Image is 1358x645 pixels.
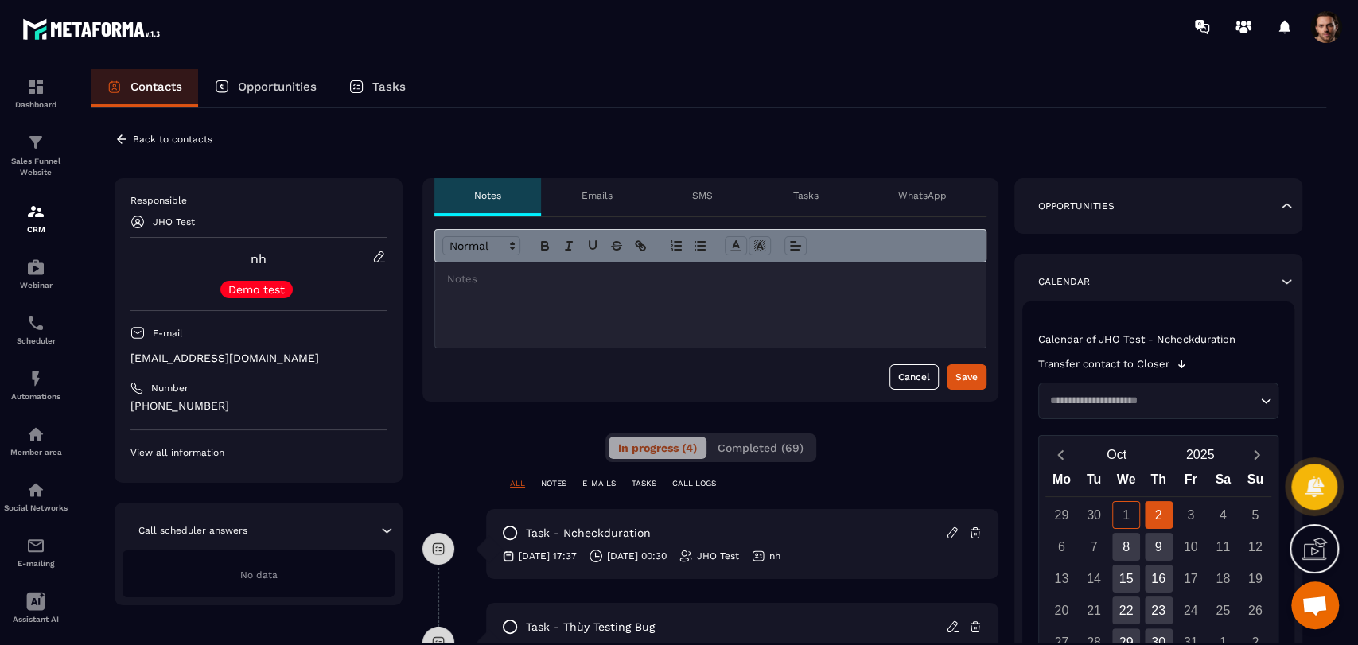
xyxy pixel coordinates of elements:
[198,69,333,107] a: Opportunities
[1241,565,1269,593] div: 19
[692,189,713,202] p: SMS
[91,69,198,107] a: Contacts
[1145,501,1173,529] div: 2
[4,392,68,401] p: Automations
[1209,501,1237,529] div: 4
[792,189,818,202] p: Tasks
[1177,501,1204,529] div: 3
[4,413,68,468] a: automationsautomationsMember area
[4,301,68,357] a: schedulerschedulerScheduler
[1080,501,1107,529] div: 30
[26,313,45,332] img: scheduler
[151,382,189,394] p: Number
[228,284,285,295] p: Demo test
[4,336,68,345] p: Scheduler
[4,281,68,289] p: Webinar
[1112,501,1140,529] div: 1
[4,448,68,457] p: Member area
[1045,393,1256,409] input: Search for option
[582,478,616,489] p: E-MAILS
[26,425,45,444] img: automations
[1158,441,1242,468] button: Open years overlay
[526,526,651,541] p: task - Ncheckduration
[618,441,697,454] span: In progress (4)
[607,550,667,562] p: [DATE] 00:30
[130,80,182,94] p: Contacts
[1038,358,1169,371] p: Transfer contact to Closer
[26,536,45,555] img: email
[1291,581,1339,629] div: Mở cuộc trò chuyện
[1038,200,1115,212] p: Opportunities
[1038,383,1278,419] div: Search for option
[1142,468,1175,496] div: Th
[153,216,195,227] p: JHO Test
[1241,501,1269,529] div: 5
[1239,468,1271,496] div: Su
[955,369,978,385] div: Save
[1242,444,1271,465] button: Next month
[1207,468,1239,496] div: Sa
[889,364,939,390] button: Cancel
[26,202,45,221] img: formation
[1145,565,1173,593] div: 16
[1110,468,1142,496] div: We
[1045,468,1078,496] div: Mo
[4,156,68,178] p: Sales Funnel Website
[672,478,716,489] p: CALL LOGS
[632,478,656,489] p: TASKS
[541,478,566,489] p: NOTES
[133,134,212,145] p: Back to contacts
[947,364,986,390] button: Save
[130,351,387,366] p: [EMAIL_ADDRESS][DOMAIN_NAME]
[1048,501,1076,529] div: 29
[609,437,706,459] button: In progress (4)
[4,121,68,190] a: formationformationSales Funnel Website
[1177,533,1204,561] div: 10
[130,194,387,207] p: Responsible
[1209,596,1237,624] div: 25
[1048,596,1076,624] div: 20
[26,133,45,152] img: formation
[251,251,267,266] a: nh
[4,468,68,524] a: social-networksocial-networkSocial Networks
[898,189,947,202] p: WhatsApp
[510,478,525,489] p: ALL
[4,190,68,246] a: formationformationCRM
[26,258,45,277] img: automations
[4,65,68,121] a: formationformationDashboard
[526,620,655,635] p: task - Thùy testing bug
[1177,565,1204,593] div: 17
[769,550,780,562] p: nh
[1241,533,1269,561] div: 12
[130,446,387,459] p: View all information
[240,569,278,581] span: No data
[4,357,68,413] a: automationsautomationsAutomations
[26,480,45,499] img: social-network
[1080,533,1107,561] div: 7
[1075,441,1158,468] button: Open months overlay
[1177,596,1204,624] div: 24
[4,503,68,512] p: Social Networks
[138,524,247,537] p: Call scheduler answers
[1209,533,1237,561] div: 11
[708,437,813,459] button: Completed (69)
[1112,533,1140,561] div: 8
[26,77,45,96] img: formation
[1048,565,1076,593] div: 13
[1145,533,1173,561] div: 9
[1080,596,1107,624] div: 21
[1038,333,1278,346] p: Calendar of JHO Test - Ncheckduration
[26,369,45,388] img: automations
[1080,565,1107,593] div: 14
[238,80,317,94] p: Opportunities
[22,14,165,44] img: logo
[1078,468,1111,496] div: Tu
[474,189,501,202] p: Notes
[582,189,613,202] p: Emails
[4,100,68,109] p: Dashboard
[519,550,577,562] p: [DATE] 17:37
[697,550,739,562] p: JHO Test
[1174,468,1207,496] div: Fr
[372,80,406,94] p: Tasks
[1241,596,1269,624] div: 26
